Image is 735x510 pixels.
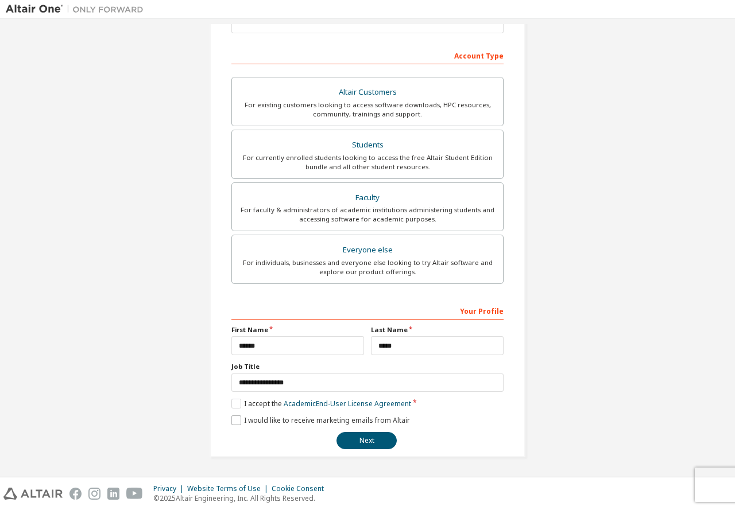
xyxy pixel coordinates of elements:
div: For currently enrolled students looking to access the free Altair Student Edition bundle and all ... [239,153,496,172]
img: altair_logo.svg [3,488,63,500]
label: I would like to receive marketing emails from Altair [231,415,410,425]
label: Job Title [231,362,504,371]
div: Everyone else [239,242,496,258]
div: Account Type [231,46,504,64]
div: For individuals, businesses and everyone else looking to try Altair software and explore our prod... [239,258,496,277]
img: youtube.svg [126,488,143,500]
label: Last Name [371,325,504,334]
div: Website Terms of Use [187,484,272,493]
img: facebook.svg [69,488,82,500]
div: Privacy [153,484,187,493]
a: Academic End-User License Agreement [284,399,411,408]
div: For faculty & administrators of academic institutions administering students and accessing softwa... [239,205,496,224]
div: Students [239,137,496,153]
div: Faculty [239,190,496,206]
div: Altair Customers [239,84,496,100]
div: Your Profile [231,301,504,320]
label: I accept the [231,399,411,408]
label: First Name [231,325,364,334]
p: © 2025 Altair Engineering, Inc. All Rights Reserved. [153,493,331,503]
div: For existing customers looking to access software downloads, HPC resources, community, trainings ... [239,100,496,119]
div: Cookie Consent [272,484,331,493]
button: Next [336,432,397,449]
img: instagram.svg [88,488,100,500]
img: Altair One [6,3,149,15]
img: linkedin.svg [107,488,119,500]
